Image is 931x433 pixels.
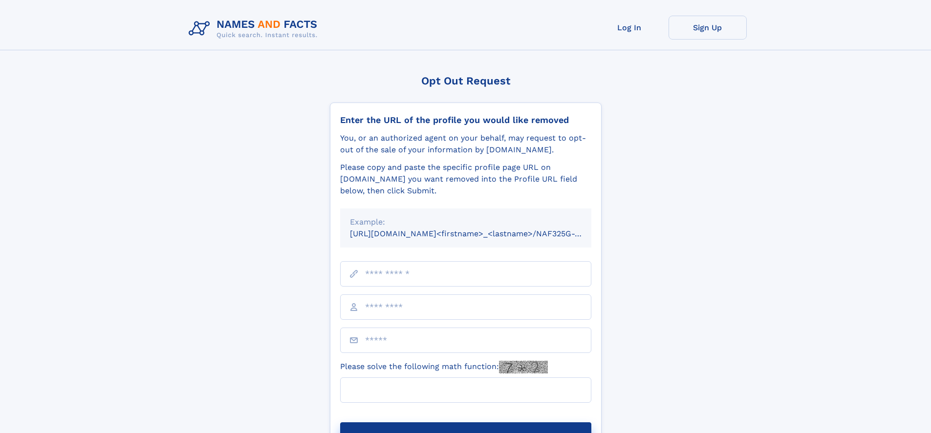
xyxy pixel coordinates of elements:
[340,162,591,197] div: Please copy and paste the specific profile page URL on [DOMAIN_NAME] you want removed into the Pr...
[330,75,602,87] div: Opt Out Request
[590,16,669,40] a: Log In
[185,16,325,42] img: Logo Names and Facts
[350,229,610,238] small: [URL][DOMAIN_NAME]<firstname>_<lastname>/NAF325G-xxxxxxxx
[340,115,591,125] div: Enter the URL of the profile you would like removed
[340,361,548,373] label: Please solve the following math function:
[350,216,582,228] div: Example:
[669,16,747,40] a: Sign Up
[340,132,591,156] div: You, or an authorized agent on your behalf, may request to opt-out of the sale of your informatio...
